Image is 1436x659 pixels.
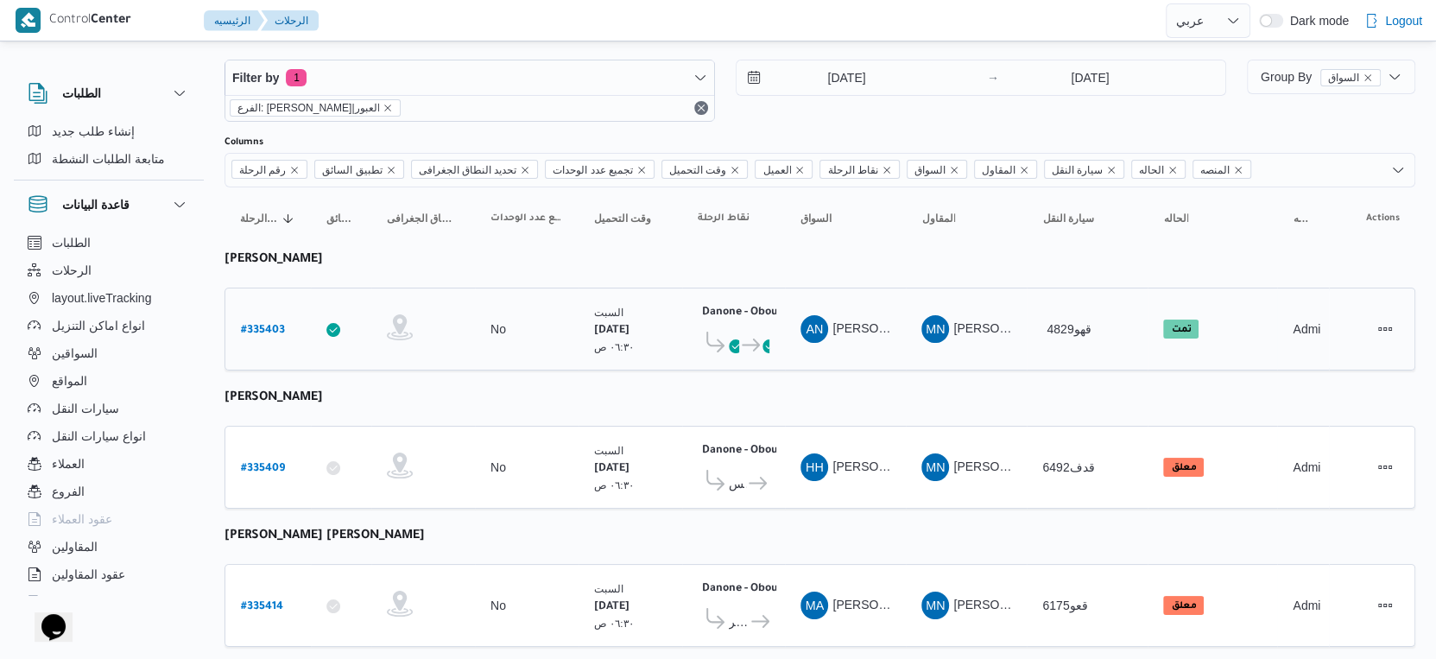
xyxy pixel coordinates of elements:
span: العميل [755,160,813,179]
button: Remove نقاط الرحلة from selection in this group [882,165,892,175]
button: Remove تجميع عدد الوحدات from selection in this group [636,165,647,175]
span: تطبيق السائق [322,161,382,180]
span: HH [806,453,824,481]
b: [DATE] [594,463,629,475]
button: Remove تحديد النطاق الجغرافى from selection in this group [520,165,530,175]
button: رقم الرحلةSorted in descending order [233,205,302,232]
iframe: chat widget [17,590,73,642]
button: انواع اماكن التنزيل [21,312,197,339]
span: السواقين [52,343,98,364]
button: المنصه [1286,205,1320,232]
small: ٠٦:٣٠ ص [594,341,634,352]
span: 1 active filters [286,69,307,86]
div: → [987,72,999,84]
span: نقاط الرحلة [827,161,877,180]
button: الحاله [1156,205,1268,232]
button: الطلبات [28,83,190,104]
button: سيارات النقل [21,395,197,422]
button: Actions [1371,315,1399,343]
span: تحديد النطاق الجغرافى [387,212,459,225]
span: تجميع عدد الوحدات [553,161,633,180]
h3: الطلبات [62,83,101,104]
div: Hsham Hussain Abadallah Abadaljwad [800,453,828,481]
span: Filter by [232,67,279,88]
span: الحاله [1163,212,1188,225]
span: [PERSON_NAME] قلاده [953,598,1080,611]
h3: قاعدة البيانات [62,194,130,215]
button: Remove المقاول from selection in this group [1019,165,1029,175]
button: Filter by1 active filters [225,60,714,95]
div: Maina Najib Shfiq Qladah [921,592,949,619]
span: Dark mode [1283,14,1349,28]
span: Admin [1293,599,1327,612]
span: Group By السواق [1261,70,1381,84]
label: Columns [225,136,263,149]
button: عقود العملاء [21,505,197,533]
span: [PERSON_NAME] [832,321,932,335]
small: السبت [594,445,623,456]
span: الفرع: [PERSON_NAME]|العبور [237,100,379,116]
span: المنصه [1192,160,1251,179]
span: MN [926,315,945,343]
span: عقود العملاء [52,509,112,529]
button: الفروع [21,478,197,505]
span: سيارة النقل [1044,160,1124,179]
span: تجميع عدد الوحدات [490,212,563,225]
span: السواق [1320,69,1381,86]
span: وقت التحميل [661,160,748,179]
button: المواقع [21,367,197,395]
button: Remove العميل from selection in this group [794,165,805,175]
span: رقم الرحلة [239,161,286,180]
span: الفرع: دانون|العبور [230,99,401,117]
span: نقاط الرحلة [819,160,899,179]
button: Remove وقت التحميل from selection in this group [730,165,740,175]
span: متابعة الطلبات النشطة [52,149,165,169]
span: 4829قهو [1047,322,1091,336]
b: Center [91,14,131,28]
span: المقاولين [52,536,98,557]
span: الحاله [1131,160,1186,179]
div: Maina Najib Shfiq Qladah [921,315,949,343]
button: Remove رقم الرحلة from selection in this group [289,165,300,175]
button: Actions [1371,453,1399,481]
span: العملاء [52,453,85,474]
button: تطبيق السائق [319,205,363,232]
span: المقاول [974,160,1037,179]
button: Open list of options [1391,163,1405,177]
span: Actions [1366,212,1400,225]
span: اجهزة التليفون [52,592,123,612]
div: Maina Najib Shfiq Qladah [921,453,949,481]
a: #335403 [241,318,285,341]
span: السواق [907,160,967,179]
button: الرئيسيه [204,10,264,31]
b: [PERSON_NAME] [PERSON_NAME] [225,529,425,543]
button: السواقين [21,339,197,367]
span: السواق [1328,70,1359,86]
div: Ammad Najib Abadalzahir Jaoish [800,315,828,343]
span: Admin [1293,322,1327,336]
span: layout.liveTracking [52,288,151,308]
span: المنصه [1200,161,1230,180]
span: قدف6492 [1042,460,1094,474]
a: #335409 [241,456,285,479]
span: MA [806,592,825,619]
button: عقود المقاولين [21,561,197,588]
div: الطلبات [14,117,204,180]
span: انواع اماكن التنزيل [52,315,145,336]
button: العملاء [21,450,197,478]
button: متابعة الطلبات النشطة [21,145,197,173]
button: وقت التحميل [587,205,674,232]
span: المواقع [52,371,87,391]
b: معلق [1171,463,1196,473]
button: المقاولين [21,533,197,561]
button: Remove سيارة النقل from selection in this group [1106,165,1117,175]
b: Danone - Obour [702,583,783,595]
div: Mahmood Ashraf Hassan Alaioah Mtbolai [800,592,828,619]
span: Admin [1293,460,1327,474]
span: Logout [1385,10,1422,31]
button: Logout [1357,3,1429,38]
button: الطلبات [21,229,197,257]
input: Press the down key to open a popover containing a calendar. [737,60,933,95]
button: Remove الحاله from selection in this group [1167,165,1178,175]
